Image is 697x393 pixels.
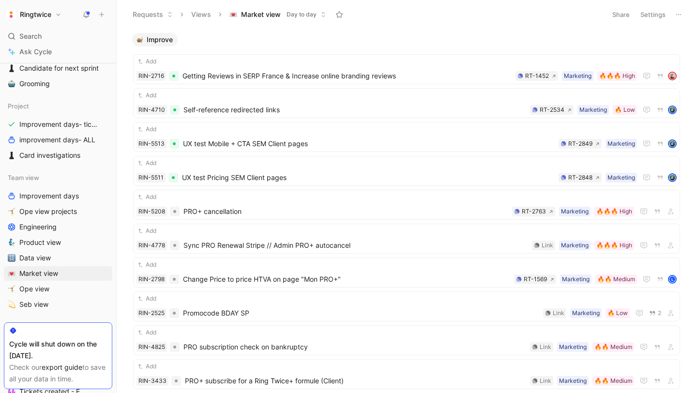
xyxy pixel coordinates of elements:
[8,285,15,293] img: 🤸
[19,253,51,263] span: Data view
[596,207,632,216] div: 🔥🔥🔥 High
[6,299,17,310] button: 💫
[225,7,331,22] button: 💌Market viewDay to day
[4,133,112,147] a: improvement days- ALL
[669,106,676,113] img: avatar
[9,362,107,385] div: Check our to save all your data in time.
[572,308,600,318] div: Marketing
[4,148,112,163] a: ♟️Card investigations
[4,29,112,44] div: Search
[4,117,112,132] a: Improvement days- tickets ready
[4,76,112,91] a: 🤖Grooming
[136,192,158,202] button: Add
[4,170,112,185] div: Team view
[133,156,680,186] a: AddRIN-5511UX test Pricing SEM Client pagesMarketingRT-2848avatar
[596,241,632,250] div: 🔥🔥🔥 High
[4,251,112,265] a: 🔢Data view
[553,308,564,318] div: Link
[669,174,676,181] img: avatar
[647,308,663,318] button: 2
[19,300,48,309] span: Seb view
[542,241,553,250] div: Link
[6,150,17,161] button: ♟️
[4,204,112,219] a: 🤸Ope view projects
[138,308,165,318] div: RIN-2525
[137,37,143,43] img: 🐌
[561,207,589,216] div: Marketing
[540,105,564,115] div: RT-2534
[19,191,79,201] span: Improvement days
[136,158,158,168] button: Add
[6,252,17,264] button: 🔢
[6,206,17,217] button: 🤸
[568,139,592,149] div: RT-2849
[540,376,551,386] div: Link
[9,338,107,362] div: Cycle will shut down on the [DATE].
[607,308,628,318] div: 🔥 Low
[4,282,112,296] a: 🤸Ope view
[594,376,632,386] div: 🔥🔥 Medium
[136,328,158,337] button: Add
[138,139,165,149] div: RIN-5513
[607,173,635,182] div: Marketing
[8,64,15,72] img: ♟️
[133,122,680,152] a: AddRIN-5513UX test Mobile + CTA SEM Client pagesMarketingRT-2849avatar
[136,362,158,371] button: Add
[607,139,635,149] div: Marketing
[522,207,546,216] div: RT-2763
[6,62,17,74] button: ♟️
[669,276,676,283] div: L
[525,71,549,81] div: RT-1452
[6,78,17,90] button: 🤖
[564,71,591,81] div: Marketing
[138,241,165,250] div: RIN-4778
[8,80,15,88] img: 🤖
[133,54,680,84] a: AddRIN-2716Getting Reviews in SERP France & Increase online branding reviews🔥🔥🔥 HighMarketingRT-1...
[19,120,101,129] span: Improvement days- tickets ready
[19,135,95,145] span: improvement days- ALL
[183,307,539,319] span: Promocode BDAY SP
[133,325,680,355] a: AddRIN-4825PRO subscription check on bankruptcy🔥🔥 MediumMarketingLink
[8,301,15,308] img: 💫
[19,207,77,216] span: Ope view projects
[568,173,592,182] div: RT-2848
[183,104,526,116] span: Self-reference redirected links
[19,30,42,42] span: Search
[658,310,661,316] span: 2
[4,99,112,163] div: ProjectImprovement days- tickets readyimprovement days- ALL♟️Card investigations
[19,238,61,247] span: Product view
[183,273,510,285] span: Change Price to price HTVA on page "Mon PRO+"
[182,172,555,183] span: UX test Pricing SEM Client pages
[19,269,58,278] span: Market view
[4,220,112,234] a: Engineering
[540,342,551,352] div: Link
[524,274,547,284] div: RT-1569
[136,226,158,236] button: Add
[133,257,680,287] a: AddRIN-2798Change Price to price HTVA on page "Mon PRO+"🔥🔥 MediumMarketingRT-1569L
[187,7,215,22] button: Views
[608,8,634,21] button: Share
[8,270,15,277] img: 💌
[594,342,632,352] div: 🔥🔥 Medium
[561,241,589,250] div: Marketing
[559,376,587,386] div: Marketing
[8,239,15,246] img: 🧞‍♂️
[6,10,16,19] img: Ringtwice
[8,254,15,262] img: 🔢
[19,46,52,58] span: Ask Cycle
[133,88,680,118] a: AddRIN-4710Self-reference redirected links🔥 LowMarketingRT-2534avatar
[133,190,680,220] a: AddRIN-5208PRO+ cancellation🔥🔥🔥 HighMarketingRT-2763
[136,294,158,303] button: Add
[669,140,676,147] img: avatar
[4,99,112,113] div: Project
[4,8,64,21] button: RingtwiceRingtwice
[132,33,178,46] button: 🐌Improve
[19,79,50,89] span: Grooming
[136,57,158,66] button: Add
[287,10,317,19] span: Day to day
[6,283,17,295] button: 🤸
[138,207,165,216] div: RIN-5208
[183,138,555,150] span: UX test Mobile + CTA SEM Client pages
[4,45,112,59] a: Ask Cycle
[128,7,177,22] button: Requests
